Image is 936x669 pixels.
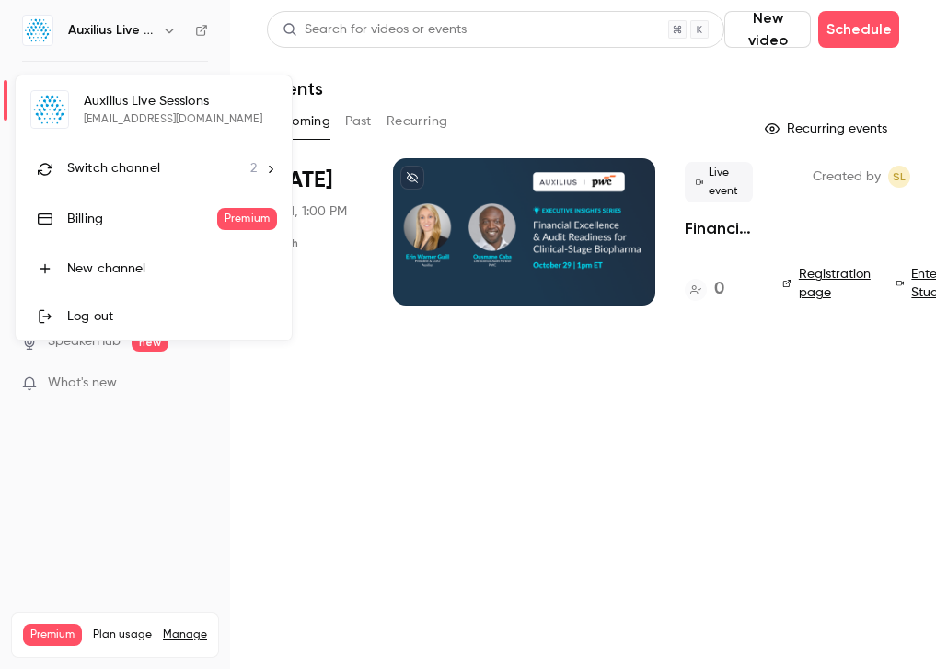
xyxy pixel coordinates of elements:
span: Switch channel [67,159,160,179]
span: Premium [217,208,277,230]
div: Log out [67,307,277,326]
span: 2 [250,159,257,179]
div: New channel [67,260,277,278]
div: Billing [67,210,217,228]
